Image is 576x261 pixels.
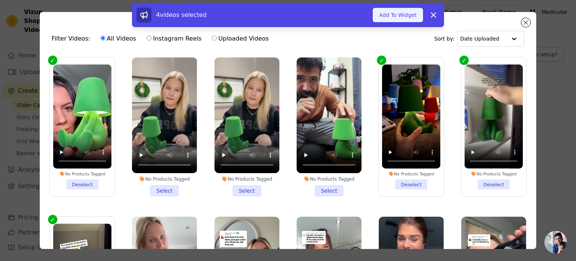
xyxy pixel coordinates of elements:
div: No Products Tagged [53,171,111,177]
label: All Videos [100,34,136,44]
div: Filter Videos: [52,30,273,47]
button: Add To Widget [373,8,423,22]
span: 4 videos selected [156,11,207,18]
div: No Products Tagged [382,171,441,177]
div: No Products Tagged [132,176,197,182]
label: Instagram Reels [146,34,202,44]
a: Open chat [544,231,567,253]
div: No Products Tagged [297,176,361,182]
div: No Products Tagged [214,176,279,182]
div: No Products Tagged [465,171,523,177]
label: Uploaded Videos [211,34,269,44]
div: Sort by: [434,31,525,47]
